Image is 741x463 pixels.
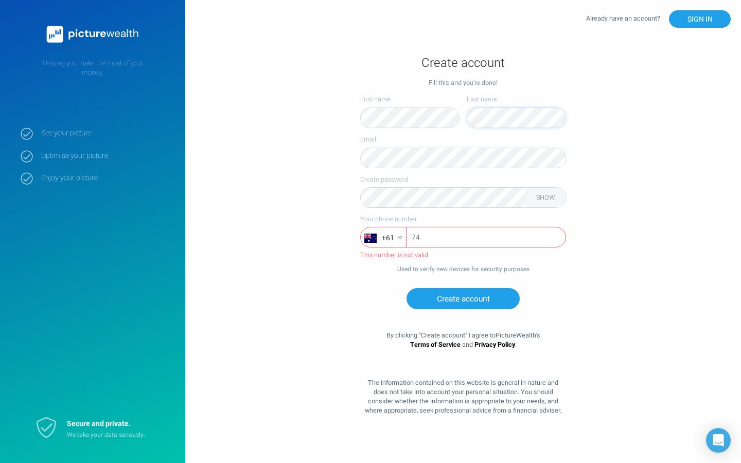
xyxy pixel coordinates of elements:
h1: Create account [360,55,566,71]
div: Open Intercom Messenger [706,428,731,453]
div: The information contained on this website is general in nature and does not take into account you... [360,371,566,415]
div: By clicking " Create account " I agree to PictureWealth 's and . [360,309,566,371]
img: svg+xml;base64,PHN2ZyB4bWxucz0iaHR0cDovL3d3dy53My5vcmcvMjAwMC9zdmciIGhlaWdodD0iNDgwIiB3aWR0aD0iNj... [364,234,377,243]
strong: Enjoy your picture [41,173,170,183]
label: Last name [467,95,566,104]
label: First name [360,95,460,104]
button: SHOW [533,193,558,202]
div: This number is not valid [360,247,566,263]
div: Fill this and you're done! [360,78,566,87]
button: SIGN IN [669,10,731,28]
img: PictureWealth [41,21,144,48]
a: Privacy Policy [474,340,515,349]
div: Used to verify new devices for security purposes [360,265,566,274]
button: Create account [407,288,520,309]
p: We take your data seriously. [67,431,160,439]
label: Create password [360,175,566,184]
label: Your phone number [360,215,566,223]
strong: Optimise your picture [41,151,170,161]
strong: Secure and private. [67,418,131,429]
span: + 61 [382,228,394,248]
strong: See your picture [41,129,170,138]
div: Already have an account? [586,10,731,28]
label: Email [360,135,566,144]
p: Helping you make the most of your money. [21,59,165,77]
a: Terms of Service [410,340,461,349]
